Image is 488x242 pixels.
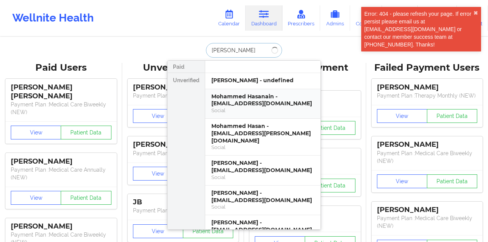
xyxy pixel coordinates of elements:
a: Admins [320,5,350,31]
p: Payment Plan : Medical Care Biweekly (NEW) [11,101,111,116]
div: [PERSON_NAME] - [EMAIL_ADDRESS][DOMAIN_NAME] [211,219,314,233]
p: Payment Plan : Medical Care Annually (NEW) [11,166,111,181]
div: Unverified Users [128,62,239,74]
div: [PERSON_NAME] - [EMAIL_ADDRESS][DOMAIN_NAME] [211,189,314,204]
div: [PERSON_NAME] [133,83,234,92]
button: View [133,167,183,181]
div: Error: 404 - please refresh your page. If error persist please email us at [EMAIL_ADDRESS][DOMAIN... [364,10,473,48]
div: [PERSON_NAME] [PERSON_NAME] [11,83,111,101]
div: [PERSON_NAME] - undefined [211,77,314,84]
div: Paid [168,61,205,73]
a: Coaches [350,5,382,31]
div: JB [133,198,234,207]
div: Social [211,174,314,181]
a: Dashboard [246,5,282,31]
button: View [11,191,61,205]
button: Patient Data [427,174,477,188]
a: Calendar [212,5,246,31]
div: [PERSON_NAME] [11,157,111,166]
p: Payment Plan : Therapy Monthly (NEW) [377,92,478,99]
div: [PERSON_NAME] [377,206,478,214]
button: View [377,109,427,123]
div: Paid Users [5,62,117,74]
div: Failed Payment Users [372,62,483,74]
div: [PERSON_NAME] [133,140,234,149]
div: [PERSON_NAME] [11,222,111,231]
div: Mohammed Hasanain - [EMAIL_ADDRESS][DOMAIN_NAME] [211,93,314,107]
div: [PERSON_NAME] [377,140,478,149]
button: View [133,224,183,238]
p: Payment Plan : Unmatched Plan [133,92,234,99]
button: Patient Data [61,191,111,205]
button: View [11,126,61,139]
button: Patient Data [183,224,233,238]
div: Social [211,204,314,210]
button: Patient Data [61,126,111,139]
button: Patient Data [427,109,477,123]
div: [PERSON_NAME] [377,83,478,92]
div: Social [211,107,314,114]
div: Mohammed Hasan - [EMAIL_ADDRESS][PERSON_NAME][DOMAIN_NAME] [211,123,314,144]
button: Patient Data [305,179,355,192]
p: Payment Plan : Medical Care Biweekly (NEW) [377,214,478,230]
button: Patient Data [305,121,355,135]
button: close [473,10,478,16]
p: Payment Plan : Unmatched Plan [133,149,234,157]
p: Payment Plan : Unmatched Plan [133,207,234,214]
div: [PERSON_NAME] - [EMAIL_ADDRESS][DOMAIN_NAME] [211,159,314,174]
div: Social [211,144,314,151]
button: View [377,174,427,188]
button: View [133,109,183,123]
a: Prescribers [282,5,320,31]
p: Payment Plan : Medical Care Biweekly (NEW) [377,149,478,165]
